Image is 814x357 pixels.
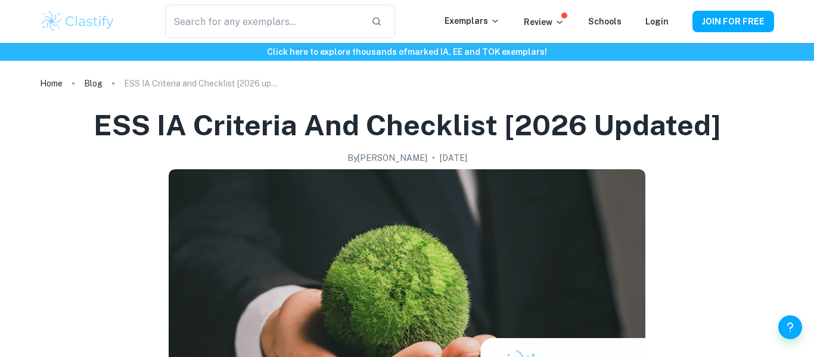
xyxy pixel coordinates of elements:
[347,151,427,164] h2: By [PERSON_NAME]
[445,14,500,27] p: Exemplars
[124,77,279,90] p: ESS IA Criteria and Checklist [2026 updated]
[432,151,435,164] p: •
[165,5,362,38] input: Search for any exemplars...
[778,315,802,339] button: Help and Feedback
[524,15,564,29] p: Review
[440,151,467,164] h2: [DATE]
[84,75,102,92] a: Blog
[94,106,721,144] h1: ESS IA Criteria and Checklist [2026 updated]
[692,11,774,32] button: JOIN FOR FREE
[588,17,622,26] a: Schools
[2,45,812,58] h6: Click here to explore thousands of marked IA, EE and TOK exemplars !
[40,10,116,33] img: Clastify logo
[40,75,63,92] a: Home
[645,17,669,26] a: Login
